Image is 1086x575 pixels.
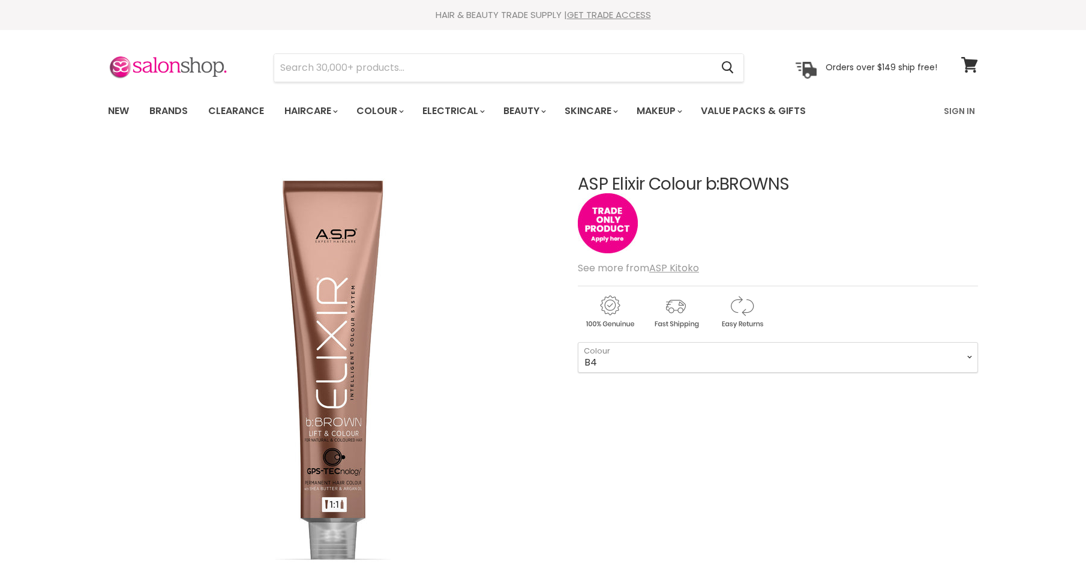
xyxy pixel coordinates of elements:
[274,54,712,82] input: Search
[692,98,815,124] a: Value Packs & Gifts
[567,8,651,21] a: GET TRADE ACCESS
[556,98,625,124] a: Skincare
[937,98,982,124] a: Sign In
[347,98,411,124] a: Colour
[649,261,699,275] a: ASP Kitoko
[93,94,993,128] nav: Main
[274,53,744,82] form: Product
[140,98,197,124] a: Brands
[413,98,492,124] a: Electrical
[826,62,937,73] p: Orders over $149 ship free!
[99,94,876,128] ul: Main menu
[275,98,345,124] a: Haircare
[710,294,773,330] img: returns.gif
[494,98,553,124] a: Beauty
[712,54,743,82] button: Search
[644,294,707,330] img: shipping.gif
[578,175,978,194] h1: ASP Elixir Colour b:BROWNS
[99,98,138,124] a: New
[628,98,689,124] a: Makeup
[578,294,641,330] img: genuine.gif
[199,98,273,124] a: Clearance
[578,261,699,275] span: See more from
[93,9,993,21] div: HAIR & BEAUTY TRADE SUPPLY |
[578,193,638,253] img: tradeonly_small.jpg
